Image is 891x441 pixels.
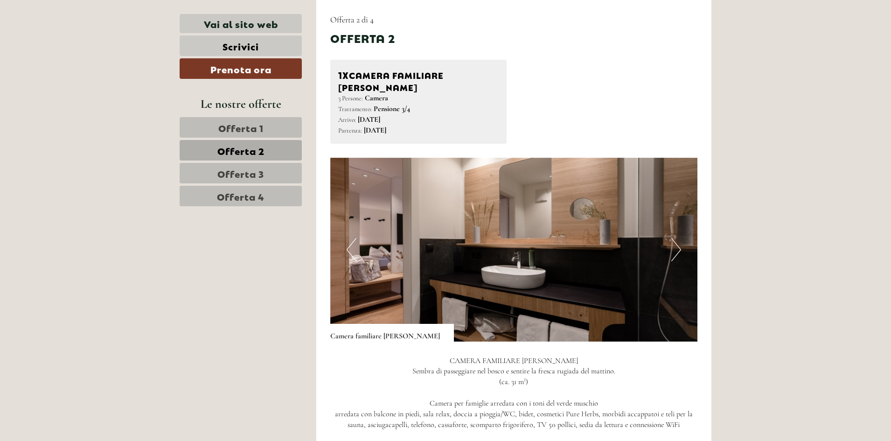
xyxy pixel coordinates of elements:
[338,105,372,113] small: Trattamento:
[180,58,302,79] a: Prenota ora
[7,25,129,54] div: Buon giorno, come possiamo aiutarla?
[671,238,681,261] button: Next
[374,104,410,113] b: Pensione 3/4
[313,242,368,262] button: Invia
[14,27,125,35] div: [GEOGRAPHIC_DATA]
[338,68,349,81] b: 1x
[338,94,363,102] small: 3 Persone:
[347,238,356,261] button: Previous
[159,7,209,23] div: domenica
[330,158,698,342] img: image
[217,167,264,180] span: Offerta 3
[338,68,499,93] div: Camera familiare [PERSON_NAME]
[180,14,302,33] a: Vai al sito web
[364,126,386,135] b: [DATE]
[218,121,264,134] span: Offerta 1
[365,93,388,103] b: Camera
[217,144,265,157] span: Offerta 2
[180,35,302,56] a: Scrivici
[358,115,380,124] b: [DATE]
[330,14,374,25] span: Offerta 2 di 4
[330,356,698,430] p: CAMERA FAMILIARE [PERSON_NAME] Sembra di passeggiare nel bosco e sentire la fresca rugiada del ma...
[330,324,454,342] div: Camera familiare [PERSON_NAME]
[338,116,356,124] small: Arrivo:
[217,189,265,203] span: Offerta 4
[330,30,395,46] div: Offerta 2
[14,45,125,52] small: 09:35
[180,95,302,112] div: Le nostre offerte
[338,126,362,134] small: Partenza:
